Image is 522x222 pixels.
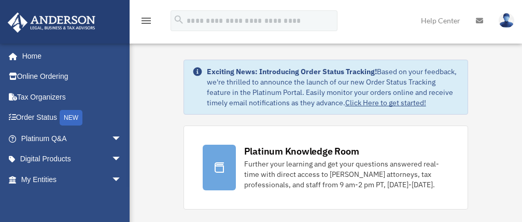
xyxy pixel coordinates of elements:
a: Home [7,46,132,66]
a: Platinum Knowledge Room Further your learning and get your questions answered real-time with dire... [184,126,469,210]
a: menu [140,18,152,27]
div: NEW [60,110,82,126]
div: Platinum Knowledge Room [244,145,359,158]
span: arrow_drop_down [111,169,132,190]
span: arrow_drop_down [111,149,132,170]
i: search [173,14,185,25]
div: Further your learning and get your questions answered real-time with direct access to [PERSON_NAM... [244,159,449,190]
span: arrow_drop_down [111,128,132,149]
img: Anderson Advisors Platinum Portal [5,12,98,33]
img: User Pic [499,13,514,28]
i: menu [140,15,152,27]
a: Digital Productsarrow_drop_down [7,149,137,170]
a: Platinum Q&Aarrow_drop_down [7,128,137,149]
a: Online Ordering [7,66,137,87]
a: My Entitiesarrow_drop_down [7,169,137,190]
a: Tax Organizers [7,87,137,107]
strong: Exciting News: Introducing Order Status Tracking! [207,67,377,76]
a: Order StatusNEW [7,107,137,129]
div: Based on your feedback, we're thrilled to announce the launch of our new Order Status Tracking fe... [207,66,460,108]
a: Click Here to get started! [345,98,426,107]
